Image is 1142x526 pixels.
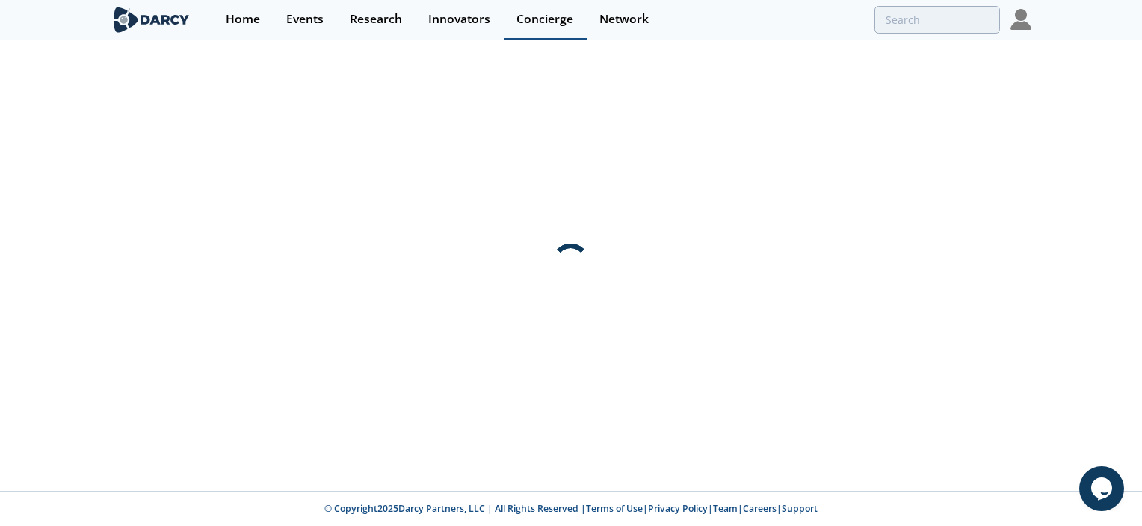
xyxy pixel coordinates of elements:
a: Privacy Policy [648,502,708,515]
div: Innovators [428,13,490,25]
a: Careers [743,502,777,515]
div: Network [599,13,649,25]
div: Events [286,13,324,25]
div: Research [350,13,402,25]
p: © Copyright 2025 Darcy Partners, LLC | All Rights Reserved | | | | | [54,502,1088,516]
iframe: chat widget [1079,466,1127,511]
div: Concierge [516,13,573,25]
img: Profile [1010,9,1031,30]
input: Advanced Search [874,6,1000,34]
img: logo-wide.svg [111,7,192,33]
a: Team [713,502,738,515]
div: Home [226,13,260,25]
a: Terms of Use [586,502,643,515]
a: Support [782,502,818,515]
